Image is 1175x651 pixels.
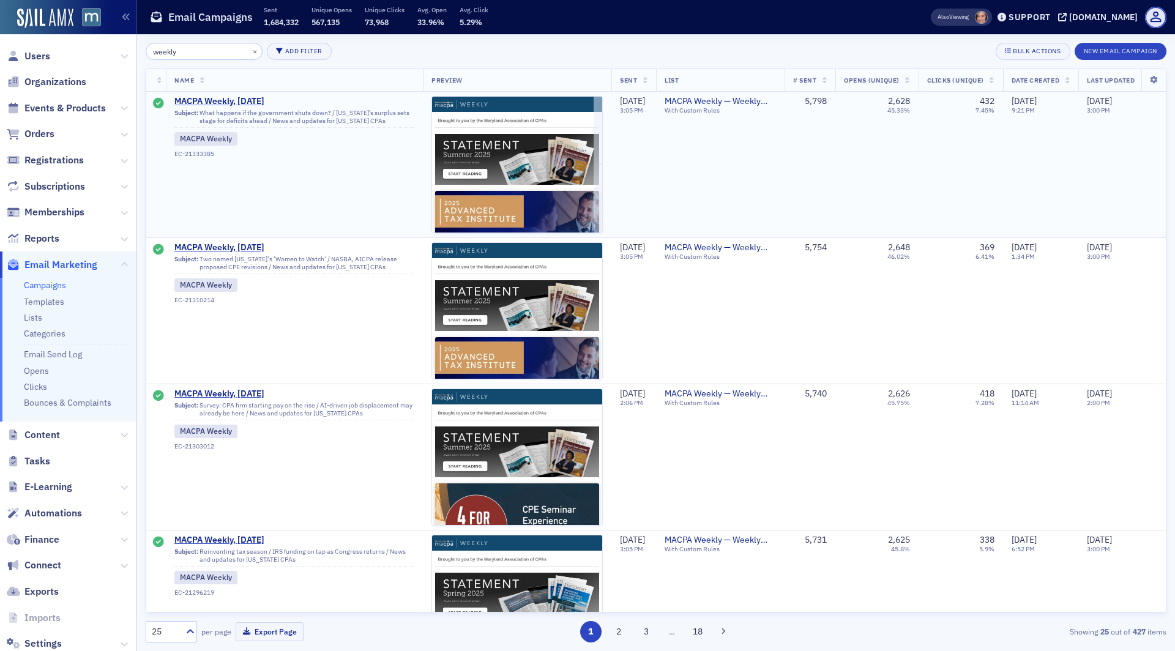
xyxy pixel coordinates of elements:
[460,6,488,14] p: Avg. Click
[73,8,101,29] a: View Homepage
[24,455,50,468] span: Tasks
[665,535,776,546] span: MACPA Weekly — Weekly Newsletter (for members only)
[24,75,86,89] span: Organizations
[665,242,776,253] a: MACPA Weekly — Weekly Newsletter (for members only)
[975,399,994,407] div: 7.28%
[24,611,61,625] span: Imports
[174,535,414,546] span: MACPA Weekly, [DATE]
[174,242,414,253] span: MACPA Weekly, [DATE]
[620,95,645,106] span: [DATE]
[1058,13,1142,21] button: [DOMAIN_NAME]
[7,559,61,572] a: Connect
[608,621,629,642] button: 2
[24,480,72,494] span: E-Learning
[980,242,994,253] div: 369
[1087,106,1110,114] time: 3:00 PM
[153,98,164,110] div: Sent
[417,17,444,27] span: 33.96%
[82,8,101,27] img: SailAMX
[7,127,54,141] a: Orders
[887,106,910,114] div: 45.33%
[24,637,62,650] span: Settings
[311,17,340,27] span: 567,135
[250,45,261,56] button: ×
[1087,545,1110,553] time: 3:00 PM
[7,455,50,468] a: Tasks
[174,389,414,400] a: MACPA Weekly, [DATE]
[24,428,60,442] span: Content
[24,296,64,307] a: Templates
[7,232,59,245] a: Reports
[431,76,463,84] span: Preview
[1075,45,1166,56] a: New Email Campaign
[620,398,643,407] time: 2:06 PM
[7,75,86,89] a: Organizations
[1012,534,1037,545] span: [DATE]
[24,50,50,63] span: Users
[975,106,994,114] div: 7.45%
[7,533,59,546] a: Finance
[665,545,776,553] div: With Custom Rules
[1012,252,1035,261] time: 1:34 PM
[1013,48,1061,54] div: Bulk Actions
[996,43,1070,60] button: Bulk Actions
[311,6,352,14] p: Unique Opens
[888,535,910,546] div: 2,625
[687,621,709,642] button: 18
[665,96,776,107] span: MACPA Weekly — Weekly Newsletter (for members only)
[153,244,164,256] div: Sent
[7,154,84,167] a: Registrations
[1087,76,1135,84] span: Last Updated
[1012,398,1039,407] time: 11:14 AM
[1087,95,1112,106] span: [DATE]
[665,399,776,407] div: With Custom Rules
[24,397,111,408] a: Bounces & Complaints
[979,545,994,553] div: 5.9%
[793,535,827,546] div: 5,731
[174,255,414,274] div: Two named [US_STATE]'s 'Women to Watch' / NASBA, AICPA release proposed CPE revisions / News and ...
[1098,626,1111,637] strong: 25
[1012,95,1037,106] span: [DATE]
[665,76,679,84] span: List
[267,43,332,60] button: Add Filter
[264,17,299,27] span: 1,684,332
[174,401,198,417] span: Subject:
[1087,388,1112,399] span: [DATE]
[417,6,447,14] p: Avg. Open
[1075,43,1166,60] button: New Email Campaign
[1087,534,1112,545] span: [DATE]
[24,312,42,323] a: Lists
[174,150,414,158] div: EC-21333385
[174,109,198,125] span: Subject:
[1130,626,1147,637] strong: 427
[665,389,776,400] span: MACPA Weekly — Weekly Newsletter (for members only)
[24,102,106,115] span: Events & Products
[24,349,82,360] a: Email Send Log
[174,548,198,564] span: Subject:
[975,253,994,261] div: 6.41%
[7,50,50,63] a: Users
[835,626,1166,637] div: Showing out of items
[365,17,389,27] span: 73,968
[7,507,82,520] a: Automations
[174,132,237,146] div: MACPA Weekly
[7,611,61,625] a: Imports
[174,109,414,128] div: What happens if the government shuts down? / [US_STATE]’s surplus sets stage for deficits ahead /...
[1012,76,1059,84] span: Date Created
[891,545,910,553] div: 45.8%
[1087,242,1112,253] span: [DATE]
[24,585,59,598] span: Exports
[665,106,776,114] div: With Custom Rules
[153,537,164,549] div: Sent
[365,6,405,14] p: Unique Clicks
[201,626,231,637] label: per page
[793,242,827,253] div: 5,754
[24,258,97,272] span: Email Marketing
[636,621,657,642] button: 3
[980,535,994,546] div: 338
[7,180,85,193] a: Subscriptions
[24,127,54,141] span: Orders
[1145,7,1166,28] span: Profile
[888,96,910,107] div: 2,628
